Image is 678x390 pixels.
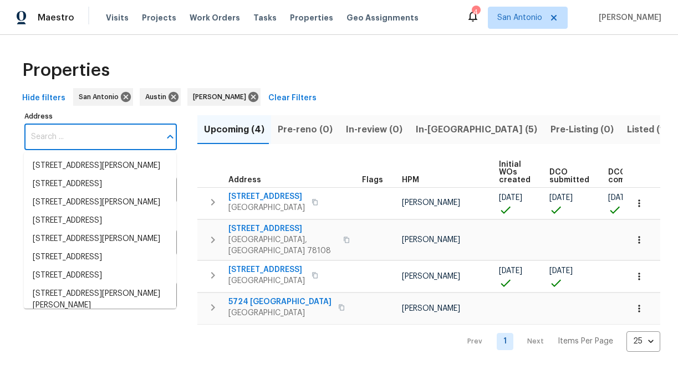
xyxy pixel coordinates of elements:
li: [STREET_ADDRESS] [24,248,176,266]
span: [PERSON_NAME] [594,12,661,23]
div: Austin [140,88,181,106]
span: San Antonio [497,12,542,23]
button: Clear Filters [264,88,321,109]
span: Visits [106,12,129,23]
span: Pre-Listing (0) [550,122,614,137]
div: 25 [626,327,660,356]
span: [STREET_ADDRESS] [228,223,337,234]
button: Hide filters [18,88,70,109]
span: [STREET_ADDRESS] [228,264,305,275]
span: Hide filters [22,91,65,105]
span: San Antonio [79,91,123,102]
span: Upcoming (4) [204,122,264,137]
div: San Antonio [73,88,133,106]
span: [STREET_ADDRESS] [228,191,305,202]
span: In-[GEOGRAPHIC_DATA] (5) [416,122,537,137]
span: In-review (0) [346,122,402,137]
span: Flags [362,176,383,184]
li: [STREET_ADDRESS] [24,266,176,285]
span: [PERSON_NAME] [402,199,460,207]
span: DCO submitted [549,168,589,184]
button: Close [162,129,178,145]
label: Address [24,113,177,120]
a: Goto page 1 [497,333,513,350]
li: [STREET_ADDRESS][PERSON_NAME] [24,193,176,212]
p: Items Per Page [558,336,613,347]
span: Listed (15) [627,122,672,137]
span: Maestro [38,12,74,23]
span: [PERSON_NAME] [193,91,251,102]
li: [STREET_ADDRESS] [24,212,176,230]
span: [DATE] [499,267,522,275]
span: Projects [142,12,176,23]
span: [GEOGRAPHIC_DATA] [228,275,305,286]
span: Address [228,176,261,184]
li: [STREET_ADDRESS][PERSON_NAME] [24,230,176,248]
span: Tasks [253,14,277,22]
span: [PERSON_NAME] [402,236,460,244]
span: HPM [402,176,419,184]
span: Geo Assignments [346,12,419,23]
span: Pre-reno (0) [278,122,333,137]
span: Austin [145,91,171,102]
li: [STREET_ADDRESS][PERSON_NAME] [24,157,176,175]
li: [STREET_ADDRESS] [24,175,176,193]
span: [PERSON_NAME] [402,273,460,280]
span: [GEOGRAPHIC_DATA] [228,307,332,319]
span: Initial WOs created [499,161,531,184]
span: Properties [22,65,110,76]
span: Properties [290,12,333,23]
span: [DATE] [549,267,573,275]
li: [STREET_ADDRESS][PERSON_NAME][PERSON_NAME] [24,285,176,315]
div: [PERSON_NAME] [187,88,261,106]
span: Clear Filters [268,91,317,105]
input: Search ... [24,124,160,150]
span: Work Orders [190,12,240,23]
span: [DATE] [608,194,631,202]
span: [PERSON_NAME] [402,305,460,312]
span: [GEOGRAPHIC_DATA], [GEOGRAPHIC_DATA] 78108 [228,234,337,256]
span: [DATE] [549,194,573,202]
div: 4 [472,7,480,18]
span: [GEOGRAPHIC_DATA] [228,202,305,213]
span: 5724 [GEOGRAPHIC_DATA] [228,296,332,307]
span: [DATE] [499,194,522,202]
nav: Pagination Navigation [457,331,660,352]
span: DCO complete [608,168,645,184]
